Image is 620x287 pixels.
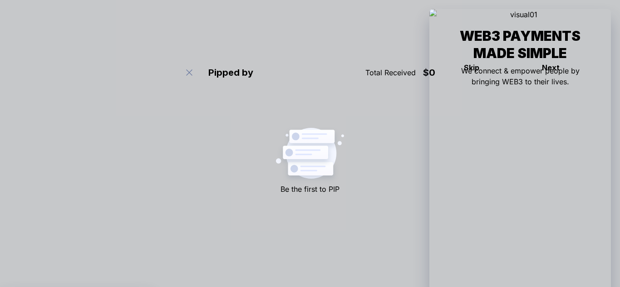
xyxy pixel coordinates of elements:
button: Skip [445,54,498,81]
div: $ 0 [423,66,435,79]
button: Next [506,54,595,81]
div: Be the first to PIP [280,184,340,195]
div: Total Received [365,67,416,78]
div: Pipped by [208,66,253,79]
